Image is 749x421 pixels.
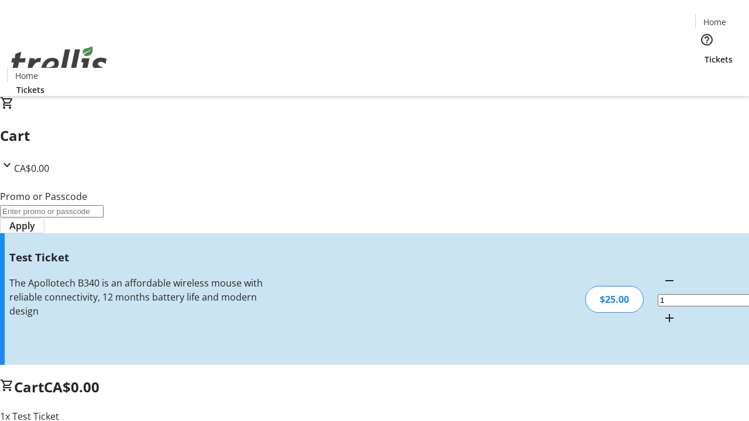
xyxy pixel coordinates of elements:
a: Tickets [695,53,742,65]
button: Cart [695,65,719,89]
button: Decrement by one [658,269,681,292]
a: Home [696,16,733,28]
img: Orient E2E Organization xAzyWartfJ's Logo [7,33,111,92]
span: Tickets [705,53,733,65]
h3: Test Ticket [9,249,265,265]
span: CA$0.00 [14,162,49,175]
button: Increment by one [658,306,681,330]
div: The Apollotech B340 is an affordable wireless mouse with reliable connectivity, 12 months battery... [9,276,265,318]
a: Home [8,70,45,82]
span: CA$0.00 [44,377,99,396]
span: Apply [9,219,35,233]
div: $25.00 [585,286,644,313]
span: Tickets [16,84,44,96]
a: Tickets [7,84,54,96]
button: Help [695,28,719,51]
span: Home [703,16,726,28]
span: Home [15,70,38,82]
